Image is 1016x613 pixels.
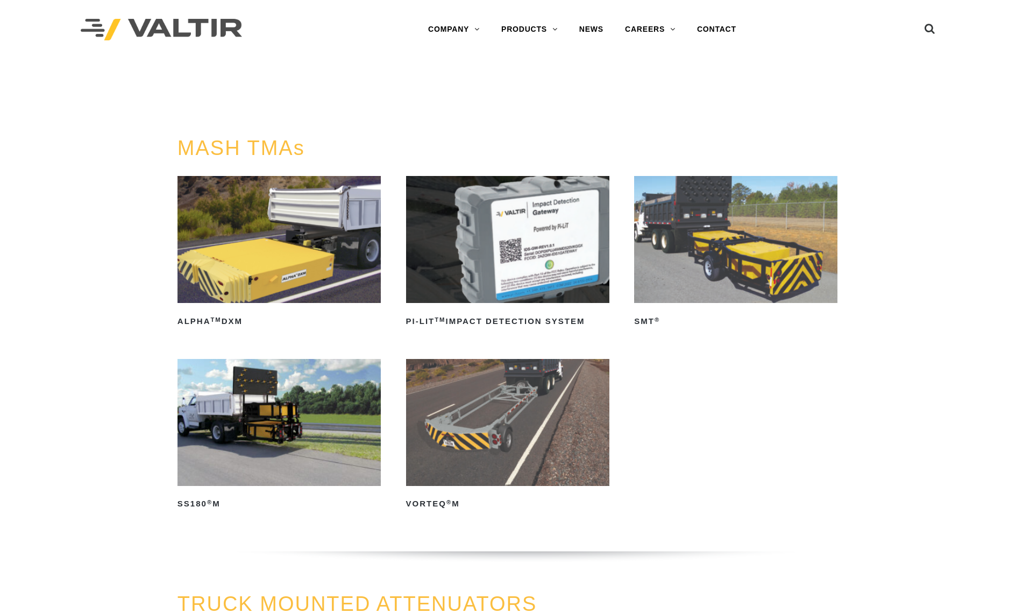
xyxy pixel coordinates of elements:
sup: TM [435,316,445,323]
sup: TM [211,316,222,323]
a: SMT® [634,176,837,330]
sup: ® [207,499,212,505]
a: COMPANY [417,19,491,40]
a: SS180®M [177,359,381,513]
a: VORTEQ®M [406,359,609,513]
img: Valtir [81,19,242,41]
a: PRODUCTS [491,19,569,40]
h2: SS180 M [177,496,381,513]
a: CONTACT [686,19,747,40]
sup: ® [655,316,660,323]
a: PI-LITTMImpact Detection System [406,176,609,330]
h2: SMT [634,313,837,330]
h2: PI-LIT Impact Detection System [406,313,609,330]
a: ALPHATMDXM [177,176,381,330]
h2: VORTEQ M [406,496,609,513]
a: CAREERS [614,19,686,40]
a: MASH TMAs [177,137,305,159]
sup: ® [446,499,452,505]
h2: ALPHA DXM [177,313,381,330]
a: NEWS [569,19,614,40]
